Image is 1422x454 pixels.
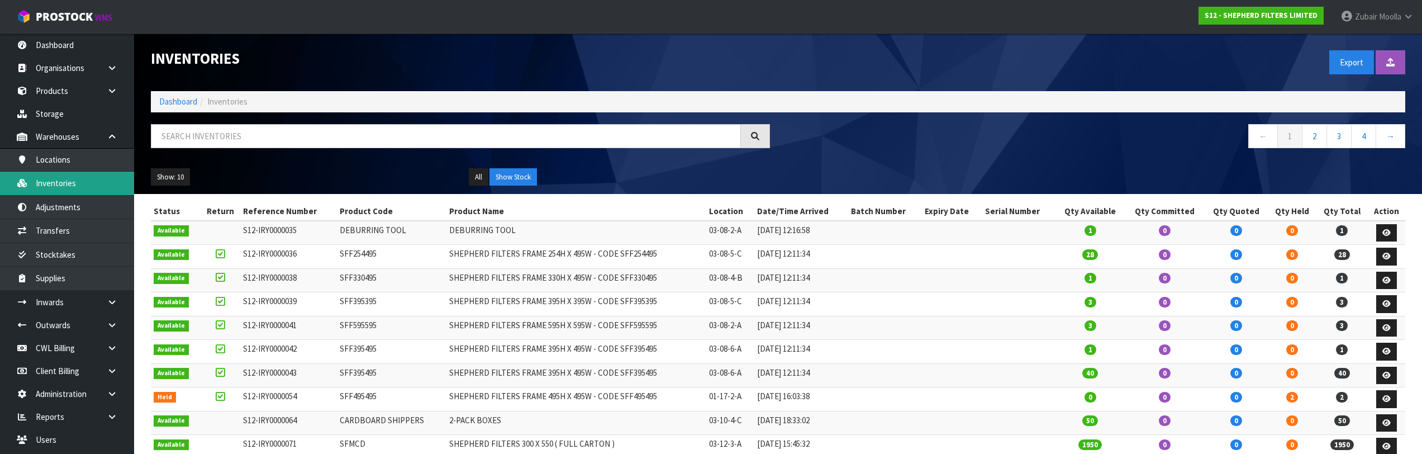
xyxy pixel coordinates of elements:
a: → [1376,124,1405,148]
td: SFF254495 [337,245,446,269]
td: 01-17-2-A [706,387,754,412]
th: Qty Held [1268,202,1316,220]
td: [DATE] 16:03:38 [754,387,848,412]
td: S12-IRY0000041 [240,316,337,340]
th: Expiry Date [922,202,982,220]
td: [DATE] 18:33:02 [754,411,848,435]
th: Location [706,202,754,220]
span: 0 [1159,344,1171,355]
span: 0 [1286,415,1298,426]
span: Available [154,249,189,261]
span: Moolla [1379,11,1401,22]
span: 0 [1230,344,1242,355]
th: Date/Time Arrived [754,202,848,220]
td: SFF330495 [337,268,446,292]
th: Action [1368,202,1405,220]
span: 0 [1159,320,1171,331]
button: Export [1329,50,1374,74]
span: 0 [1159,273,1171,283]
span: Available [154,320,189,332]
td: S12-IRY0000038 [240,268,337,292]
td: DEBURRING TOOL [446,221,706,245]
a: 2 [1302,124,1327,148]
span: Available [154,297,189,308]
span: 0 [1230,392,1242,403]
td: SFF395495 [337,340,446,364]
span: 0 [1230,273,1242,283]
span: 0 [1230,225,1242,236]
td: S12-IRY0000036 [240,245,337,269]
button: Show Stock [489,168,537,186]
a: 4 [1351,124,1376,148]
span: 0 [1286,368,1298,379]
td: DEBURRING TOOL [337,221,446,245]
strong: S12 - SHEPHERD FILTERS LIMITED [1205,11,1318,20]
td: SHEPHERD FILTERS FRAME 395H X 495W - CODE SFF395495 [446,363,706,387]
td: SFF595595 [337,316,446,340]
span: 0 [1159,415,1171,426]
th: Return [200,202,240,220]
span: Available [154,344,189,356]
button: All [469,168,488,186]
span: 0 [1286,273,1298,283]
th: Product Name [446,202,706,220]
span: 0 [1230,415,1242,426]
td: SFF395395 [337,292,446,316]
a: Dashboard [159,96,197,107]
span: 0 [1286,320,1298,331]
small: WMS [95,12,112,23]
span: 50 [1082,415,1098,426]
nav: Page navigation [787,124,1406,152]
td: SHEPHERD FILTERS FRAME 595H X 595W - CODE SFF595595 [446,316,706,340]
span: Zubair [1355,11,1377,22]
span: Available [154,368,189,379]
td: SFF395495 [337,363,446,387]
span: 0 [1230,439,1242,450]
span: 28 [1334,249,1350,260]
td: S12-IRY0000054 [240,387,337,412]
span: 0 [1230,320,1242,331]
th: Qty Committed [1125,202,1204,220]
span: 3 [1085,320,1096,331]
span: Held [154,392,176,403]
img: cube-alt.png [17,10,31,23]
td: SHEPHERD FILTERS FRAME 395H X 495W - CODE SFF395495 [446,340,706,364]
span: 40 [1334,368,1350,379]
th: Qty Total [1316,202,1368,220]
td: [DATE] 12:11:34 [754,340,848,364]
a: 1 [1277,124,1302,148]
td: [DATE] 12:11:34 [754,245,848,269]
td: SHEPHERD FILTERS FRAME 254H X 495W - CODE SFF254495 [446,245,706,269]
span: 0 [1159,368,1171,379]
td: SHEPHERD FILTERS FRAME 495H X 495W - CODE SFF495495 [446,387,706,412]
span: Available [154,439,189,451]
th: Product Code [337,202,446,220]
td: SHEPHERD FILTERS FRAME 395H X 395W - CODE SFF395395 [446,292,706,316]
span: 1 [1085,225,1096,236]
td: S12-IRY0000064 [240,411,337,435]
td: 03-10-4-C [706,411,754,435]
td: SFF495495 [337,387,446,412]
span: 0 [1159,249,1171,260]
span: Inventories [207,96,248,107]
td: 03-08-6-A [706,340,754,364]
td: [DATE] 12:11:34 [754,292,848,316]
span: 0 [1286,439,1298,450]
span: Available [154,273,189,284]
span: 1 [1336,344,1348,355]
a: ← [1248,124,1278,148]
span: 28 [1082,249,1098,260]
td: 03-08-4-B [706,268,754,292]
span: 0 [1286,297,1298,308]
span: 0 [1159,439,1171,450]
th: Qty Available [1055,202,1125,220]
td: [DATE] 12:11:34 [754,316,848,340]
span: 0 [1230,297,1242,308]
span: 50 [1334,415,1350,426]
td: S12-IRY0000042 [240,340,337,364]
span: 1 [1085,344,1096,355]
span: 2 [1286,392,1298,403]
span: 3 [1336,297,1348,308]
td: S12-IRY0000043 [240,363,337,387]
td: SHEPHERD FILTERS FRAME 330H X 495W - CODE SFF330495 [446,268,706,292]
